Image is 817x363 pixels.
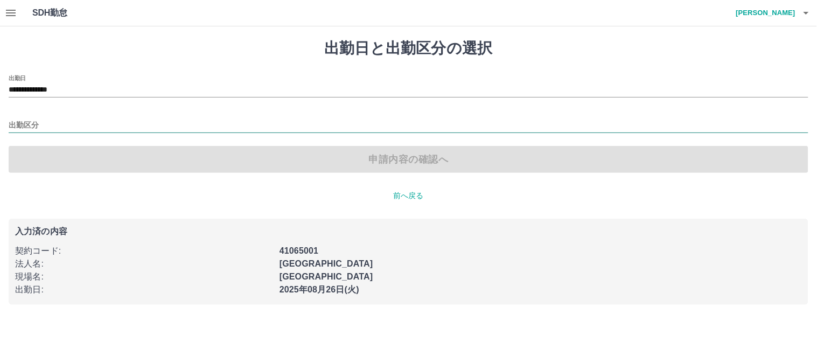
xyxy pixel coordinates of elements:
p: 法人名 : [15,257,273,270]
b: [GEOGRAPHIC_DATA] [280,259,373,268]
p: 入力済の内容 [15,227,802,236]
b: 2025年08月26日(火) [280,285,359,294]
p: 前へ戻る [9,190,808,201]
label: 出勤日 [9,74,26,82]
p: 現場名 : [15,270,273,283]
b: 41065001 [280,246,318,255]
b: [GEOGRAPHIC_DATA] [280,272,373,281]
h1: 出勤日と出勤区分の選択 [9,39,808,58]
p: 出勤日 : [15,283,273,296]
p: 契約コード : [15,245,273,257]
